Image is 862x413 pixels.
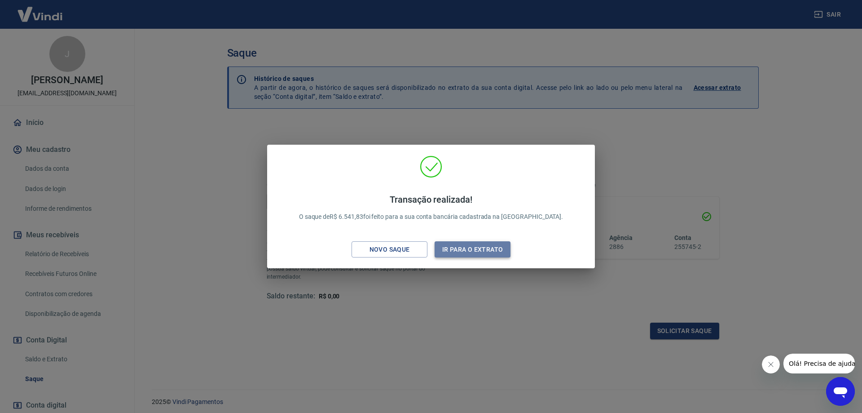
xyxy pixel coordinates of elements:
button: Ir para o extrato [435,241,510,258]
h4: Transação realizada! [299,194,563,205]
iframe: Fechar mensagem [762,355,780,373]
button: Novo saque [352,241,427,258]
iframe: Mensagem da empresa [783,354,855,373]
div: Novo saque [359,244,421,255]
iframe: Botão para abrir a janela de mensagens [826,377,855,406]
p: O saque de R$ 6.541,83 foi feito para a sua conta bancária cadastrada na [GEOGRAPHIC_DATA]. [299,194,563,222]
span: Olá! Precisa de ajuda? [5,6,75,13]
